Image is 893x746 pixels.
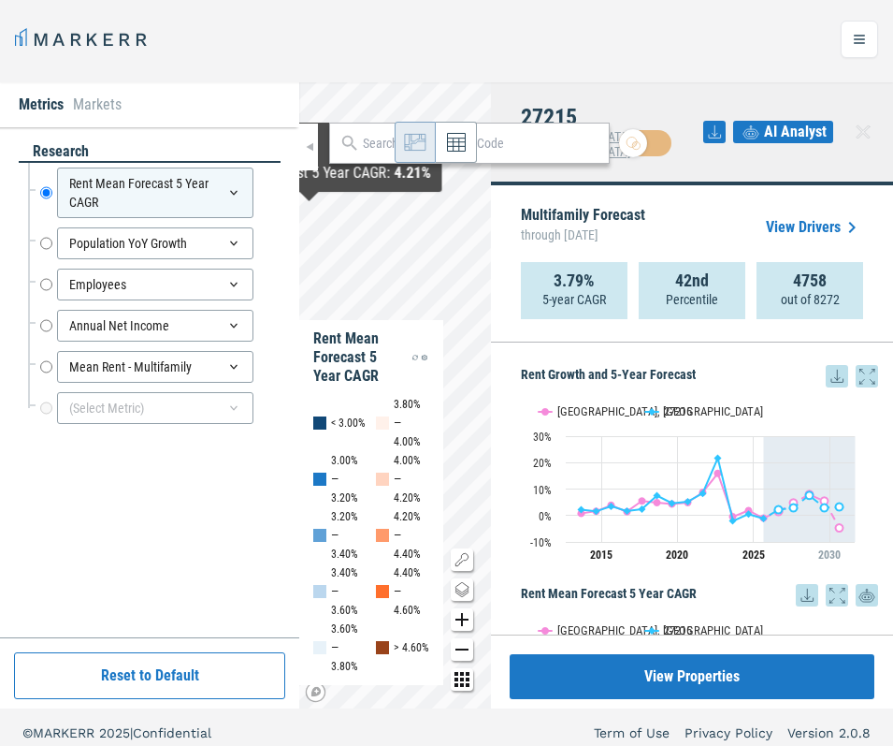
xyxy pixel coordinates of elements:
path: Friday, 29 Aug, 20:00, 1.56. 27215. [593,507,600,515]
tspan: 2020 [666,549,688,562]
div: 4.00% — 4.20% [394,451,429,507]
strong: 4758 [793,271,827,290]
button: Reset to Default [14,652,285,699]
div: > 4.60% [394,638,429,657]
path: Thursday, 29 Aug, 20:00, -4.69. Burlington, NC. [836,524,843,532]
strong: 42nd [675,271,709,290]
h5: Rent Growth and 5-Year Forecast [521,365,878,388]
a: Privacy Policy [684,724,772,742]
p: Multifamily Forecast [521,208,645,247]
a: View Drivers [766,216,863,239]
path: Thursday, 29 Aug, 20:00, 0.49. 27215. [745,510,753,518]
a: MARKERR [15,26,151,52]
g: 27215, line 4 of 4 with 5 data points. [775,491,843,513]
button: Change style map button [451,578,473,601]
path: Wednesday, 29 Aug, 20:00, 7.52. 27215. [654,491,661,499]
text: 0% [539,510,552,523]
button: Zoom in map button [451,608,473,631]
li: Metrics [19,94,64,116]
h4: 27215 [521,105,703,129]
h5: Rent Mean Forecast 5 Year CAGR [521,584,878,607]
button: Zoom out map button [451,638,473,661]
path: Saturday, 29 Aug, 20:00, 3.49. 27215. [608,503,615,510]
p: Percentile [666,290,718,309]
path: Monday, 29 Aug, 20:00, 1.71. 27215. [624,507,631,515]
button: Show Burlington, NC [539,623,626,637]
tspan: 2025 [742,549,765,562]
button: Show/Hide Legend Map Button [451,549,473,571]
button: AI Analyst [733,121,833,143]
div: Rent Mean Forecast 5 Year CAGR [313,329,396,386]
path: Friday, 29 Aug, 20:00, -1.15. 27215. [760,515,768,522]
strong: 3.79% [554,271,595,290]
div: 3.60% — 3.80% [331,620,367,676]
path: Tuesday, 29 Aug, 20:00, 7.65. 27215. [806,491,814,499]
path: Monday, 29 Aug, 20:00, 21.71. 27215. [714,454,722,461]
path: Tuesday, 29 Aug, 20:00, 2.41. 27215. [639,505,646,513]
div: 3.80% — 4.00% [394,395,429,451]
span: AI Analyst [764,121,827,143]
input: Search by MSA or ZIP Code [363,134,599,154]
div: Rent Mean Forecast 5 Year CAGR [57,168,253,218]
div: research [19,141,281,163]
span: © [22,725,33,740]
path: Sunday, 29 Aug, 20:00, 2.95. 27215. [790,504,798,511]
button: Show 27215 [645,404,694,418]
text: 30% [533,431,552,444]
svg: Interactive chart [521,388,864,575]
path: Thursday, 29 Aug, 20:00, 4.64. 27215. [669,499,676,506]
div: 4.20% — 4.40% [394,507,429,563]
a: Term of Use [594,724,670,742]
div: Population YoY Growth [57,227,253,259]
img: Reload Legend [410,353,420,362]
div: Annual Net Income [57,310,253,342]
div: < 3.00% [331,414,366,432]
span: Confidential [133,725,211,740]
text: 10% [533,484,552,497]
p: out of 8272 [781,290,840,309]
div: 3.20% — 3.40% [331,507,367,563]
path: Wednesday, 29 Aug, 20:00, 2.96. 27215. [821,504,828,511]
tspan: 2030 [818,549,841,562]
b: 4.21% [395,164,431,182]
img: Settings [420,353,429,362]
div: 3.00% — 3.20% [331,451,367,507]
div: Mean Rent - Multifamily [57,351,253,383]
button: Show Burlington, NC [539,404,626,418]
li: Markets [73,94,122,116]
text: -10% [530,536,552,549]
tspan: 2015 [590,549,612,562]
path: Tuesday, 29 Aug, 20:00, -2.07. 27215. [729,517,737,524]
div: Rent Mean Forecast 5 Year CAGR : [187,162,431,184]
div: Employees [57,269,253,300]
path: Sunday, 29 Aug, 20:00, 8.35. 27215. [699,490,707,497]
path: Saturday, 29 Aug, 20:00, 5.18. 27215. [684,498,692,505]
div: Rent Growth and 5-Year Forecast. Highcharts interactive chart. [521,388,878,575]
path: Thursday, 29 Aug, 20:00, 2.21. 27215. [578,505,585,513]
text: 20% [533,457,552,470]
a: Version 2.0.8 [787,724,871,742]
path: Thursday, 29 Aug, 20:00, 3.28. 27215. [836,503,843,510]
path: Saturday, 29 Aug, 20:00, 2.22. 27215. [775,505,783,513]
div: (Select Metric) [57,392,253,424]
span: through [DATE] [521,223,645,247]
div: 4.40% — 4.60% [394,563,429,620]
p: 5-year CAGR [542,290,606,309]
button: Other options map button [451,668,473,691]
button: Show 27215 [645,623,694,637]
canvas: Map [299,82,491,709]
span: 2025 | [99,725,133,740]
span: MARKERR [33,725,99,740]
div: 3.40% — 3.60% [331,563,367,620]
a: Mapbox logo [305,681,326,703]
button: View Properties [510,654,874,699]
